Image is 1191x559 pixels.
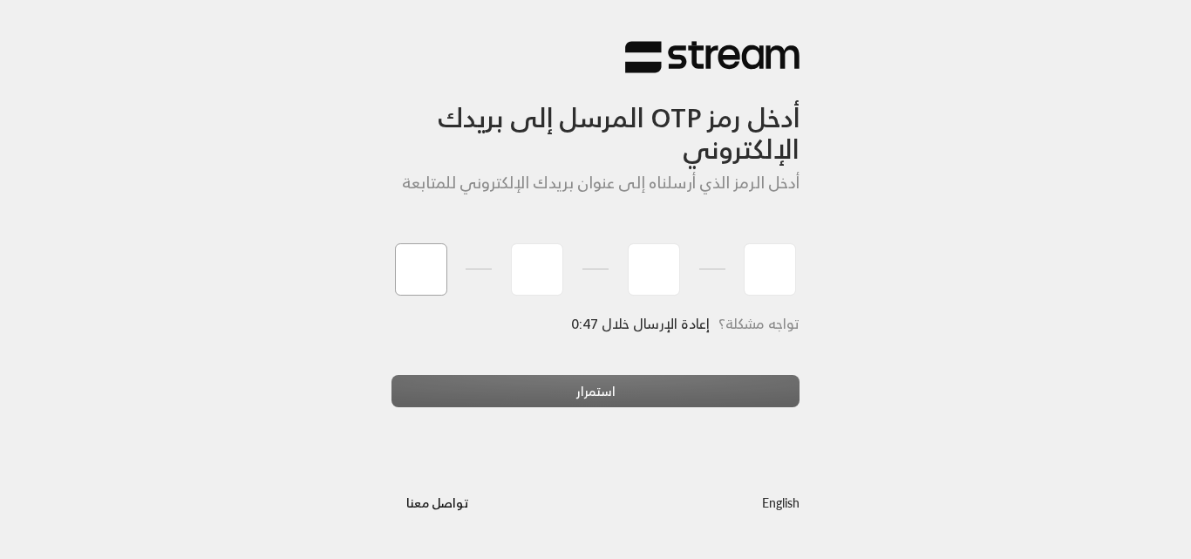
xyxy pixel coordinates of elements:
img: Stream Logo [625,40,800,74]
span: إعادة الإرسال خلال 0:47 [572,311,710,336]
button: تواصل معنا [391,487,483,519]
span: تواجه مشكلة؟ [718,311,800,336]
h5: أدخل الرمز الذي أرسلناه إلى عنوان بريدك الإلكتروني للمتابعة [391,174,800,193]
a: English [762,487,800,519]
a: تواصل معنا [391,492,483,514]
h3: أدخل رمز OTP المرسل إلى بريدك الإلكتروني [391,74,800,166]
